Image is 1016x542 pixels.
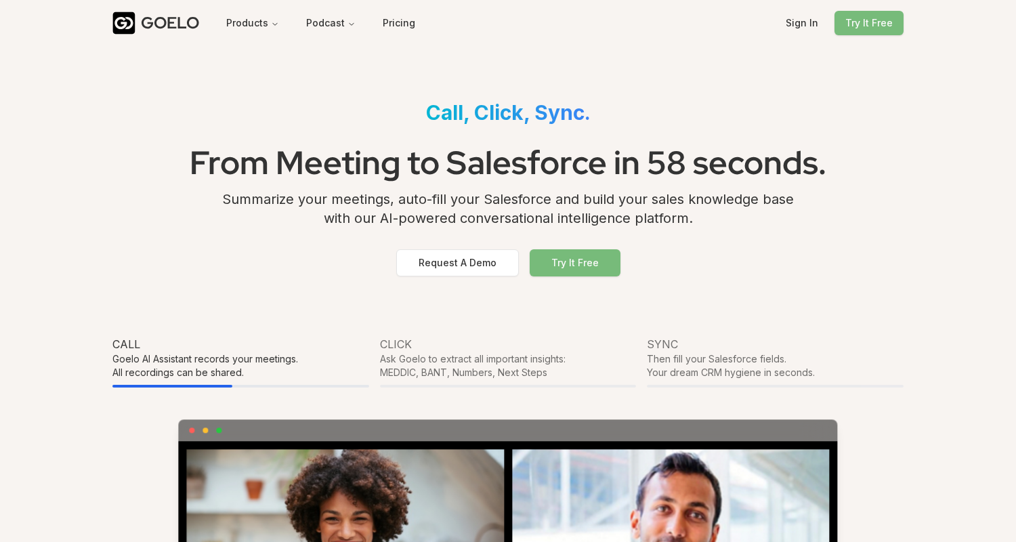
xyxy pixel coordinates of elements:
span: Call, Click, Sync. [426,100,591,125]
div: Call [112,336,369,352]
nav: Main [215,11,366,35]
button: Pricing [372,11,426,35]
a: GOELO [112,12,210,35]
div: Ask Goelo to extract all important insights: [380,352,637,366]
div: All recordings can be shared. [112,366,369,379]
button: Try It Free [530,249,620,276]
div: MEDDIC, BANT, Numbers, Next Steps [380,366,637,379]
div: Goelo AI Assistant records your meetings. [112,352,369,366]
div: Your dream CRM hygiene in seconds. [647,366,904,379]
div: Summarize your meetings, auto-fill your Salesforce and build your sales knowledge base with our A... [112,190,904,238]
button: Sign In [775,11,829,35]
button: Try It Free [834,11,904,35]
div: Sync [647,336,904,352]
button: Products [215,11,290,35]
img: Goelo Logo [112,12,135,35]
div: Then fill your Salesforce fields. [647,352,904,366]
div: GOELO [141,12,199,34]
div: Click [380,336,637,352]
h1: From Meeting to Salesforce in 58 seconds. [112,135,904,190]
button: Podcast [295,11,366,35]
button: Request A Demo [396,249,519,276]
